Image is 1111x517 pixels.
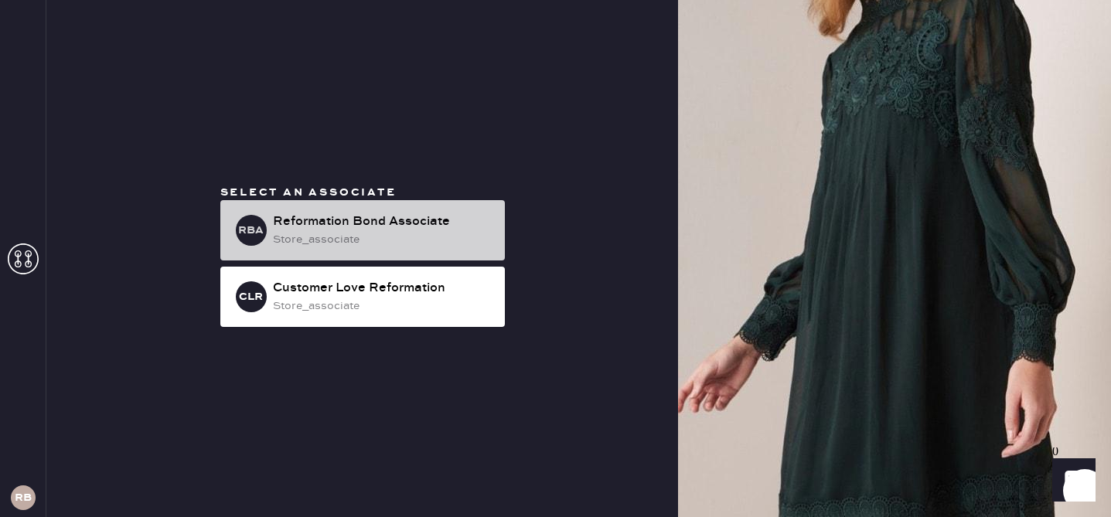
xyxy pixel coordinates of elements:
[273,279,492,298] div: Customer Love Reformation
[273,231,492,248] div: store_associate
[238,225,264,236] h3: RBA
[220,185,397,199] span: Select an associate
[239,291,263,302] h3: CLR
[273,213,492,231] div: Reformation Bond Associate
[273,298,492,315] div: store_associate
[1038,447,1104,514] iframe: Front Chat
[15,492,32,503] h3: RB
